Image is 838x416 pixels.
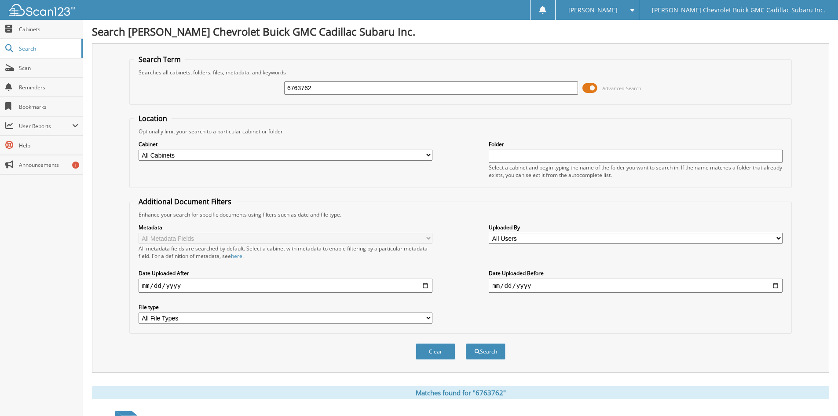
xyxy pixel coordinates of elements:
legend: Location [134,114,172,123]
div: 1 [72,162,79,169]
img: scan123-logo-white.svg [9,4,75,16]
div: Select a cabinet and begin typing the name of the folder you want to search in. If the name match... [489,164,783,179]
label: File type [139,303,432,311]
input: end [489,279,783,293]
legend: Search Term [134,55,185,64]
span: Reminders [19,84,78,91]
div: Enhance your search for specific documents using filters such as date and file type. [134,211,787,218]
span: Scan [19,64,78,72]
legend: Additional Document Filters [134,197,236,206]
span: Cabinets [19,26,78,33]
span: [PERSON_NAME] [568,7,618,13]
span: Announcements [19,161,78,169]
input: start [139,279,432,293]
label: Date Uploaded Before [489,269,783,277]
div: All metadata fields are searched by default. Select a cabinet with metadata to enable filtering b... [139,245,432,260]
label: Metadata [139,224,432,231]
label: Date Uploaded After [139,269,432,277]
a: here [231,252,242,260]
div: Optionally limit your search to a particular cabinet or folder [134,128,787,135]
span: Advanced Search [602,85,641,92]
label: Folder [489,140,783,148]
span: Help [19,142,78,149]
h1: Search [PERSON_NAME] Chevrolet Buick GMC Cadillac Subaru Inc. [92,24,829,39]
span: [PERSON_NAME] Chevrolet Buick GMC Cadillac Subaru Inc. [652,7,825,13]
div: Matches found for "6763762" [92,386,829,399]
span: User Reports [19,122,72,130]
span: Search [19,45,77,52]
label: Uploaded By [489,224,783,231]
div: Searches all cabinets, folders, files, metadata, and keywords [134,69,787,76]
span: Bookmarks [19,103,78,110]
button: Clear [416,343,455,360]
button: Search [466,343,505,360]
label: Cabinet [139,140,432,148]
